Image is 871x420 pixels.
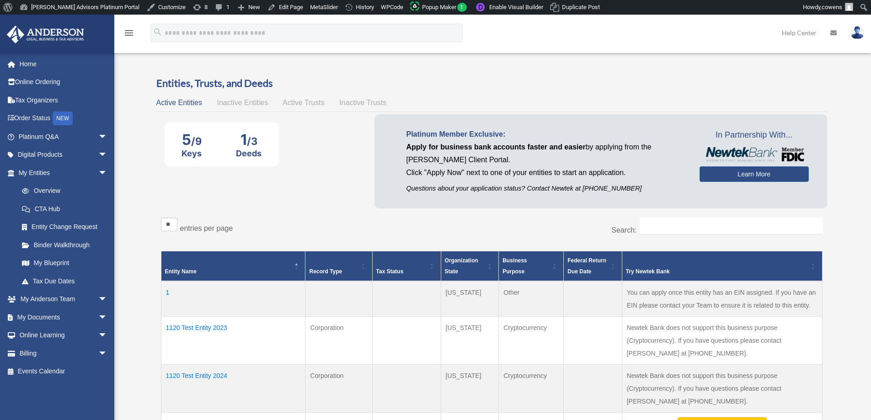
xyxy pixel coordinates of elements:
[13,272,121,290] a: Tax Due Dates
[161,365,305,413] td: 1120 Test Entity 2024
[305,317,372,365] td: Corporation
[441,317,499,365] td: [US_STATE]
[6,91,121,109] a: Tax Organizers
[156,99,202,106] span: Active Entities
[372,251,441,282] th: Tax Status: Activate to sort
[822,4,842,11] span: cowens
[161,251,305,282] th: Entity Name: Activate to invert sorting
[376,268,404,275] span: Tax Status
[700,128,809,143] span: In Partnership With...
[13,182,117,200] a: Overview
[236,131,262,149] div: 1
[700,166,809,182] a: Learn More
[6,290,121,308] a: My Anderson Teamarrow_drop_down
[6,164,121,182] a: My Entitiesarrow_drop_down
[6,128,121,146] a: Platinum Q&Aarrow_drop_down
[406,128,686,141] p: Platinum Member Exclusive:
[6,362,121,381] a: Events Calendar
[6,109,121,128] a: Order StatusNEW
[611,226,636,234] label: Search:
[156,76,827,90] h3: Entities, Trusts, and Deeds
[98,344,117,363] span: arrow_drop_down
[98,290,117,309] span: arrow_drop_down
[6,146,121,164] a: Digital Productsarrow_drop_down
[622,365,822,413] td: Newtek Bank does not support this business purpose (Cryptocurrency). If you have questions please...
[499,365,564,413] td: Cryptocurrency
[441,365,499,413] td: [US_STATE]
[191,135,202,147] span: /9
[153,27,163,37] i: search
[182,131,202,149] div: 5
[622,281,822,317] td: You can apply once this entity has an EIN assigned. If you have an EIN please contact your Team t...
[850,26,864,39] img: User Pic
[309,268,342,275] span: Record Type
[98,164,117,182] span: arrow_drop_down
[182,149,202,158] div: Keys
[6,55,121,73] a: Home
[283,99,325,106] span: Active Trusts
[6,344,121,362] a: Billingarrow_drop_down
[626,266,808,277] div: Try Newtek Bank
[98,326,117,345] span: arrow_drop_down
[622,251,822,282] th: Try Newtek Bank : Activate to sort
[457,3,467,12] span: 1
[441,251,499,282] th: Organization State: Activate to sort
[123,27,134,38] i: menu
[13,200,121,218] a: CTA Hub
[441,281,499,317] td: [US_STATE]
[564,251,622,282] th: Federal Return Due Date: Activate to sort
[406,143,586,151] span: Apply for business bank accounts faster and easier
[4,26,87,43] img: Anderson Advisors Platinum Portal
[161,281,305,317] td: 1
[217,99,268,106] span: Inactive Entities
[406,166,686,179] p: Click "Apply Now" next to one of your entities to start an application.
[305,365,372,413] td: Corporation
[499,251,564,282] th: Business Purpose: Activate to sort
[13,254,121,272] a: My Blueprint
[13,218,121,236] a: Entity Change Request
[406,141,686,166] p: by applying from the [PERSON_NAME] Client Portal.
[165,268,197,275] span: Entity Name
[499,281,564,317] td: Other
[98,308,117,327] span: arrow_drop_down
[6,73,121,91] a: Online Ordering
[775,15,823,51] a: Help Center
[622,317,822,365] td: Newtek Bank does not support this business purpose (Cryptocurrency). If you have questions please...
[180,224,233,232] label: entries per page
[499,317,564,365] td: Cryptocurrency
[6,308,121,326] a: My Documentsarrow_drop_down
[339,99,386,106] span: Inactive Trusts
[247,135,257,147] span: /3
[567,257,606,275] span: Federal Return Due Date
[13,236,121,254] a: Binder Walkthrough
[123,31,134,38] a: menu
[98,128,117,146] span: arrow_drop_down
[445,257,478,275] span: Organization State
[502,257,527,275] span: Business Purpose
[161,317,305,365] td: 1120 Test Entity 2023
[236,149,262,158] div: Deeds
[98,146,117,165] span: arrow_drop_down
[406,183,686,194] p: Questions about your application status? Contact Newtek at [PHONE_NUMBER]
[704,147,804,162] img: NewtekBankLogoSM.png
[53,112,73,125] div: NEW
[6,326,121,345] a: Online Learningarrow_drop_down
[305,251,372,282] th: Record Type: Activate to sort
